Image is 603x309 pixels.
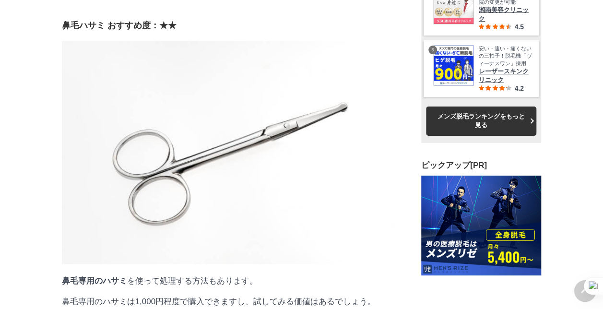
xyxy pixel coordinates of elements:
[479,6,532,23] span: 湘南美容クリニック
[62,275,398,286] p: を使って処理する方法もあります。
[426,107,536,135] a: メンズ脱毛ランキングをもっと見る
[421,160,541,171] h3: ピックアップ[PR]
[514,23,523,31] span: 4.5
[479,45,532,67] span: 安い・速い・痛くないの三拍子！脱毛機「ヴィーナスワン」採用
[62,276,127,285] strong: 鼻毛専用のハサミ
[514,84,523,92] span: 4.2
[479,67,532,84] span: レーザースキンクリニック
[433,45,532,92] a: レーザースキンクリニック 安い・速い・痛くないの三拍子！脱毛機「ヴィーナスワン」採用 レーザースキンクリニック 4.2
[574,280,596,302] img: PAGE UP
[62,296,398,307] p: 鼻毛専用のハサミは1,000円程度で購入できますし、試してみる価値はあるでしょう。
[434,46,473,85] img: レーザースキンクリニック
[62,21,177,30] span: 鼻毛ハサミ おすすめ度：★★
